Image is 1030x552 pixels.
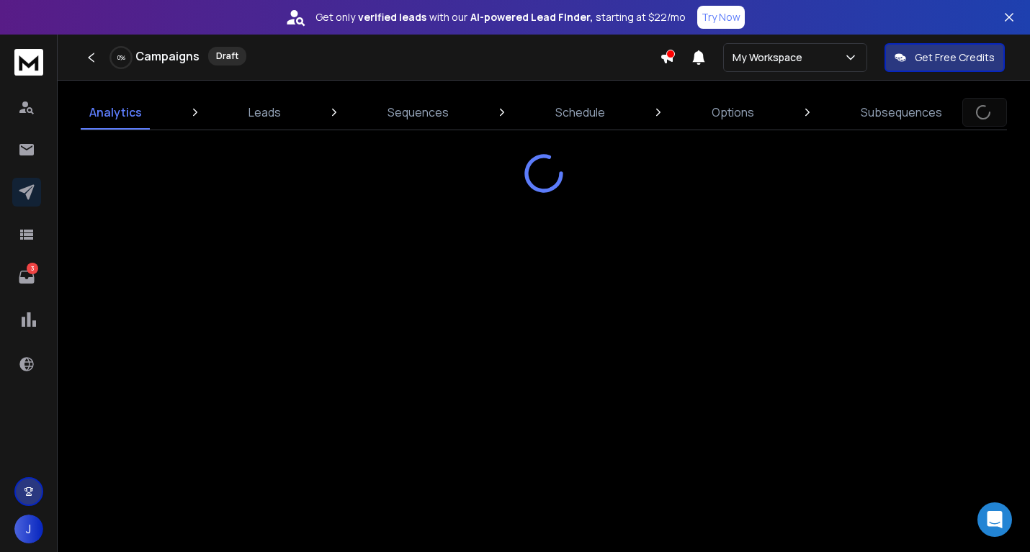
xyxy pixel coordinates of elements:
p: Schedule [555,104,605,121]
button: Get Free Credits [885,43,1005,72]
div: Draft [208,47,246,65]
a: Subsequences [852,95,951,130]
p: Try Now [702,10,740,24]
p: Leads [248,104,281,121]
a: Schedule [547,95,614,130]
a: 3 [12,263,41,291]
p: 3 [27,263,38,274]
p: Get Free Credits [915,50,995,65]
button: J [14,515,43,543]
img: logo [14,49,43,76]
p: 0 % [117,53,125,62]
p: Sequences [388,104,449,121]
p: Analytics [89,104,142,121]
a: Analytics [81,95,151,130]
p: Subsequences [861,104,942,121]
strong: verified leads [358,10,426,24]
p: Get only with our starting at $22/mo [315,10,686,24]
div: Open Intercom Messenger [977,502,1012,537]
a: Options [703,95,763,130]
a: Leads [240,95,290,130]
p: Options [712,104,754,121]
p: My Workspace [733,50,808,65]
strong: AI-powered Lead Finder, [470,10,593,24]
h1: Campaigns [135,47,200,65]
a: Sequences [379,95,457,130]
button: Try Now [697,6,745,29]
